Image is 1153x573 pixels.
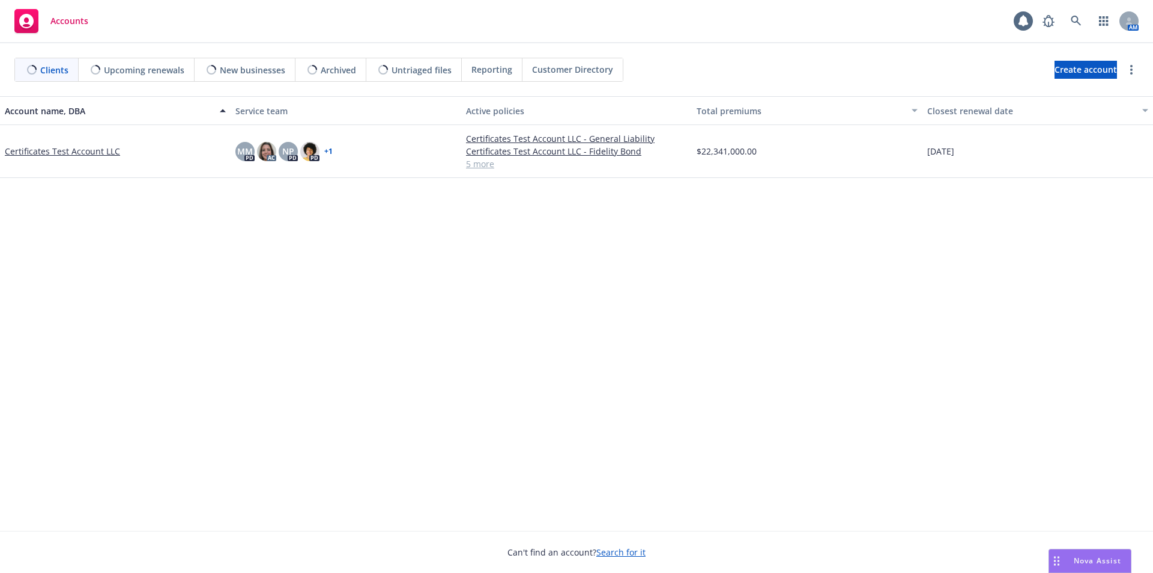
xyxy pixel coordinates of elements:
a: Create account [1055,61,1117,79]
div: Total premiums [697,105,904,117]
span: [DATE] [927,145,954,158]
button: Closest renewal date [922,96,1153,125]
a: Report a Bug [1036,9,1061,33]
div: Service team [235,105,456,117]
a: more [1124,63,1139,77]
span: Clients [40,64,68,76]
a: Search for it [596,547,646,558]
a: Accounts [10,4,93,38]
div: Closest renewal date [927,105,1135,117]
button: Active policies [461,96,692,125]
a: Certificates Test Account LLC - Fidelity Bond [466,145,687,158]
a: Certificates Test Account LLC [5,145,120,158]
span: Accounts [50,16,88,26]
span: $22,341,000.00 [697,145,757,158]
button: Total premiums [692,96,922,125]
a: Certificates Test Account LLC - General Liability [466,132,687,145]
span: New businesses [220,64,285,76]
span: Untriaged files [392,64,452,76]
a: Search [1064,9,1088,33]
a: + 1 [324,148,333,155]
span: NP [282,145,294,158]
span: Nova Assist [1074,556,1121,566]
span: Can't find an account? [507,546,646,559]
img: photo [300,142,319,161]
a: 5 more [466,158,687,170]
span: Archived [321,64,356,76]
span: Upcoming renewals [104,64,184,76]
span: MM [237,145,253,158]
div: Drag to move [1049,550,1064,572]
button: Nova Assist [1049,549,1131,573]
button: Service team [231,96,461,125]
span: Create account [1055,58,1117,81]
span: Customer Directory [532,63,613,76]
div: Active policies [466,105,687,117]
div: Account name, DBA [5,105,213,117]
span: Reporting [471,63,512,76]
a: Switch app [1092,9,1116,33]
img: photo [257,142,276,161]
